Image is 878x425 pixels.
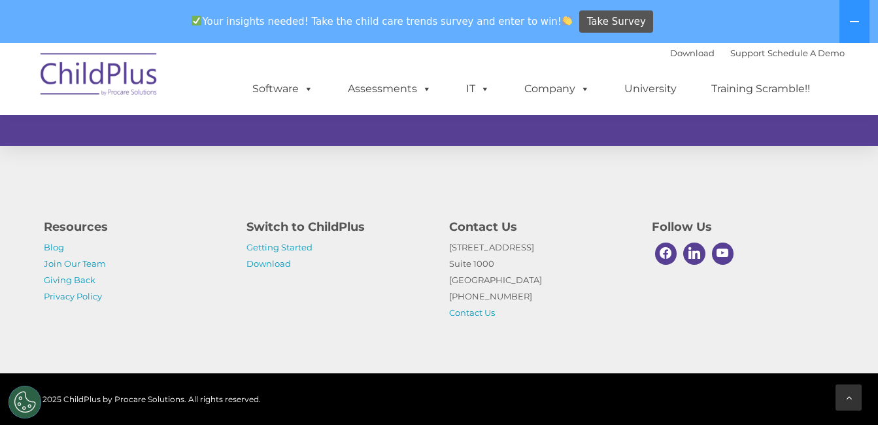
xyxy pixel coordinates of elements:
[670,48,715,58] a: Download
[192,16,201,25] img: ✅
[44,291,102,301] a: Privacy Policy
[44,258,106,269] a: Join Our Team
[449,307,495,318] a: Contact Us
[44,242,64,252] a: Blog
[44,218,227,236] h4: Resources
[511,76,603,102] a: Company
[652,218,835,236] h4: Follow Us
[34,394,261,404] span: © 2025 ChildPlus by Procare Solutions. All rights reserved.
[579,10,653,33] a: Take Survey
[453,76,503,102] a: IT
[562,16,572,25] img: 👏
[34,44,165,109] img: ChildPlus by Procare Solutions
[709,239,737,268] a: Youtube
[246,242,312,252] a: Getting Started
[768,48,845,58] a: Schedule A Demo
[449,218,632,236] h4: Contact Us
[680,239,709,268] a: Linkedin
[652,239,681,268] a: Facebook
[670,48,845,58] font: |
[730,48,765,58] a: Support
[246,258,291,269] a: Download
[8,386,41,418] button: Cookies Settings
[239,76,326,102] a: Software
[698,76,823,102] a: Training Scramble!!
[611,76,690,102] a: University
[449,239,632,321] p: [STREET_ADDRESS] Suite 1000 [GEOGRAPHIC_DATA] [PHONE_NUMBER]
[335,76,445,102] a: Assessments
[246,218,430,236] h4: Switch to ChildPlus
[587,10,646,33] span: Take Survey
[186,8,578,34] span: Your insights needed! Take the child care trends survey and enter to win!
[44,275,95,285] a: Giving Back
